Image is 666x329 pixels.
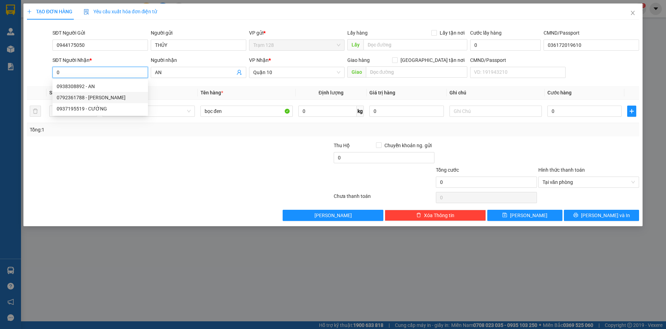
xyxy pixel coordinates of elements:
span: plus [628,108,636,114]
span: SL [49,90,55,95]
span: [PERSON_NAME] [510,212,547,219]
div: SĐT Người Nhận [52,56,148,64]
div: 0938308892 - AN [52,81,148,92]
input: Ghi Chú [449,106,542,117]
th: Ghi chú [447,86,545,100]
button: plus [627,106,636,117]
span: Lấy hàng [347,30,368,36]
span: [PERSON_NAME] và In [581,212,630,219]
span: Trạm 128 [253,40,340,50]
label: Hình thức thanh toán [538,167,585,173]
span: save [502,213,507,218]
label: Cước lấy hàng [470,30,502,36]
span: Quận 10 [253,67,340,78]
span: user-add [236,70,242,75]
button: Close [623,3,643,23]
span: Thu Hộ [334,143,350,148]
input: 0 [369,106,444,117]
span: [PERSON_NAME] [314,212,352,219]
div: CMND/Passport [544,29,639,37]
span: kg [357,106,364,117]
div: SĐT Người Gửi [52,29,148,37]
div: Tổng: 1 [30,126,257,134]
span: Lấy [347,39,363,50]
span: Lấy tận nơi [437,29,467,37]
button: [PERSON_NAME] [283,210,383,221]
span: Yêu cầu xuất hóa đơn điện tử [84,9,157,14]
span: close [630,10,636,16]
span: delete [416,213,421,218]
div: CMND/Passport [470,56,566,64]
div: 0937195519 - CƯỜNG [52,103,148,114]
input: Cước lấy hàng [470,40,541,51]
input: Dọc đường [366,66,467,78]
span: Chuyển khoản ng. gửi [382,142,434,149]
span: Cước hàng [547,90,572,95]
span: Tại văn phòng [543,177,635,187]
div: Người nhận [151,56,246,64]
div: Người gửi [151,29,246,37]
span: plus [27,9,32,14]
span: Định lượng [319,90,343,95]
div: 0938308892 - AN [57,83,144,90]
button: printer[PERSON_NAME] và In [564,210,639,221]
span: TẠO ĐƠN HÀNG [27,9,72,14]
img: icon [84,9,89,15]
span: [GEOGRAPHIC_DATA] tận nơi [398,56,467,64]
span: Xóa Thông tin [424,212,454,219]
button: deleteXóa Thông tin [385,210,486,221]
div: 0792361788 - [PERSON_NAME] [57,94,144,101]
div: 0937195519 - CƯỜNG [57,105,144,113]
span: Tên hàng [200,90,223,95]
input: Dọc đường [363,39,467,50]
span: Giá trị hàng [369,90,395,95]
button: save[PERSON_NAME] [487,210,562,221]
button: delete [30,106,41,117]
div: Chưa thanh toán [333,192,435,205]
span: Khác [107,106,191,116]
div: VP gửi [249,29,345,37]
div: 0792361788 - THÙY ANH [52,92,148,103]
span: Giao hàng [347,57,370,63]
input: VD: Bàn, Ghế [200,106,293,117]
span: Giao [347,66,366,78]
span: printer [573,213,578,218]
span: VP Nhận [249,57,269,63]
span: Tổng cước [436,167,459,173]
